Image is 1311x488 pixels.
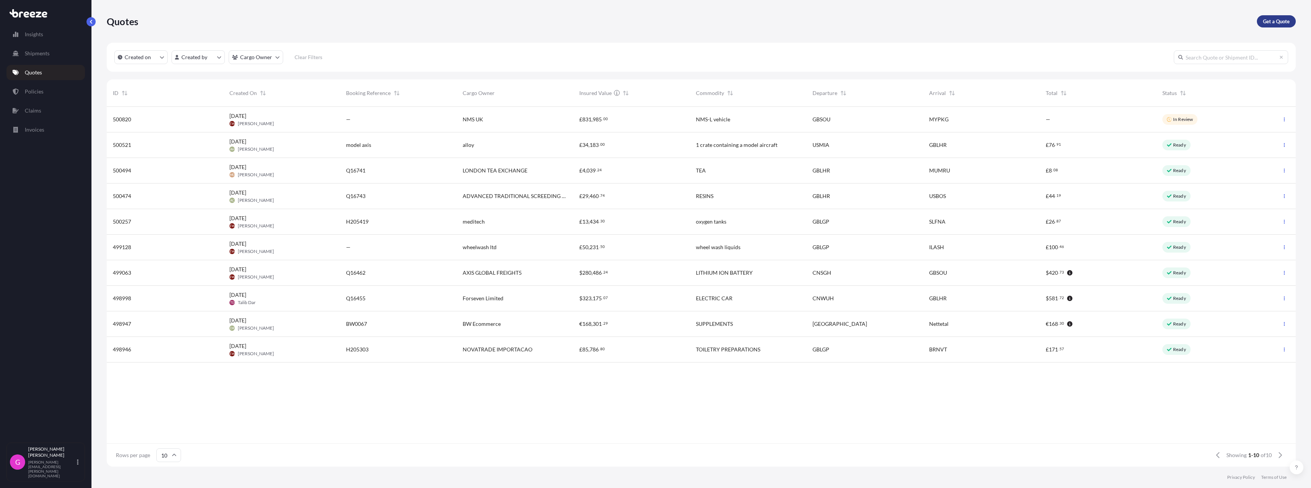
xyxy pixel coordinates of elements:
[463,320,501,328] span: BW Ecommerce
[603,322,608,325] span: 29
[929,116,949,123] span: MYPKG
[346,346,369,353] span: H205303
[463,167,527,174] span: LONDON TEA EXCHANGE
[593,117,602,122] span: 985
[1049,168,1052,173] span: 8
[929,218,946,225] span: SLFNA
[1049,245,1058,250] span: 100
[230,273,235,281] span: EW
[15,458,20,466] span: G
[579,321,582,327] span: €
[1226,451,1247,459] span: Showing
[1173,116,1193,122] p: In Review
[1173,346,1186,353] p: Ready
[579,245,582,250] span: £
[596,169,597,171] span: .
[230,120,235,127] span: EW
[839,89,848,98] button: Sort
[25,107,41,114] p: Claims
[813,346,829,353] span: GBLGP
[346,116,351,123] span: —
[929,320,949,328] span: Nettetal
[1056,194,1061,197] span: 19
[346,89,391,97] span: Booking Reference
[1263,18,1290,25] p: Get a Quote
[602,271,603,274] span: .
[590,219,599,224] span: 434
[1046,142,1049,148] span: £
[1049,296,1058,301] span: 581
[229,189,246,196] span: [DATE]
[1173,244,1186,250] p: Ready
[726,89,735,98] button: Sort
[113,167,131,174] span: 500494
[238,274,274,280] span: [PERSON_NAME]
[582,347,588,352] span: 85
[579,89,612,97] span: Insured Value
[113,192,131,200] span: 500474
[696,89,724,97] span: Commodity
[696,295,732,302] span: ELECTRIC CAR
[6,103,85,118] a: Claims
[238,300,256,306] span: Talib Dar
[603,296,608,299] span: 07
[229,138,246,145] span: [DATE]
[1049,219,1055,224] span: 26
[602,296,603,299] span: .
[25,69,42,76] p: Quotes
[229,50,283,64] button: cargoOwner Filter options
[1049,270,1058,275] span: 420
[1049,321,1058,327] span: 168
[28,460,75,478] p: [PERSON_NAME][EMAIL_ADDRESS][PERSON_NAME][DOMAIN_NAME]
[125,53,151,61] p: Created on
[229,317,246,324] span: [DATE]
[600,220,605,222] span: 30
[1059,296,1064,299] span: 72
[230,299,234,306] span: TD
[113,141,131,149] span: 500521
[392,89,401,98] button: Sort
[582,168,585,173] span: 4
[238,197,274,203] span: [PERSON_NAME]
[696,167,706,174] span: TEA
[463,89,495,97] span: Cargo Owner
[6,122,85,137] a: Invoices
[813,243,829,251] span: GBLGP
[588,347,590,352] span: ,
[579,117,582,122] span: £
[114,50,168,64] button: createdOn Filter options
[597,169,602,171] span: 24
[229,112,246,120] span: [DATE]
[1056,220,1061,222] span: 87
[582,245,588,250] span: 50
[929,243,944,251] span: ILASH
[6,46,85,61] a: Shipments
[238,248,274,254] span: [PERSON_NAME]
[1227,474,1255,480] a: Privacy Policy
[1053,169,1058,171] span: 08
[600,194,605,197] span: 74
[463,218,485,225] span: meditech
[696,141,777,149] span: 1 crate containing a model aircraft
[238,146,274,152] span: [PERSON_NAME]
[929,141,947,149] span: GBLHR
[6,84,85,99] a: Policies
[229,291,246,299] span: [DATE]
[1049,347,1058,352] span: 171
[113,243,131,251] span: 499128
[1173,321,1186,327] p: Ready
[229,89,257,97] span: Created On
[588,193,590,199] span: ,
[230,350,235,358] span: EW
[1261,474,1287,480] p: Terms of Use
[813,167,830,174] span: GBLHR
[230,324,234,332] span: DR
[1059,322,1064,325] span: 30
[463,295,503,302] span: Forseven Limited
